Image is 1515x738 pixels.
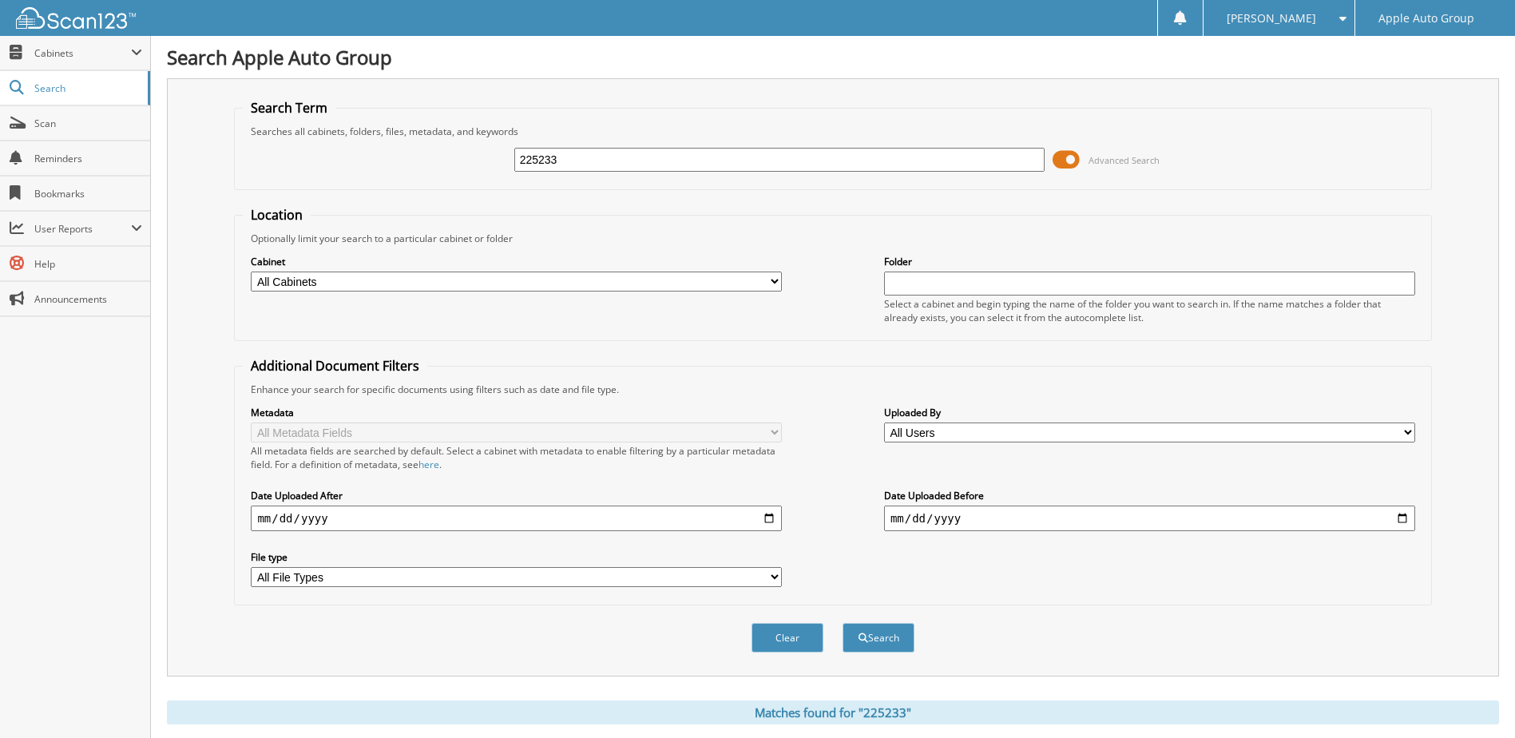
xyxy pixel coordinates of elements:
[884,489,1415,502] label: Date Uploaded Before
[243,232,1422,245] div: Optionally limit your search to a particular cabinet or folder
[34,81,140,95] span: Search
[34,46,131,60] span: Cabinets
[243,99,335,117] legend: Search Term
[243,357,427,375] legend: Additional Document Filters
[243,125,1422,138] div: Searches all cabinets, folders, files, metadata, and keywords
[884,406,1415,419] label: Uploaded By
[1227,14,1316,23] span: [PERSON_NAME]
[884,297,1415,324] div: Select a cabinet and begin typing the name of the folder you want to search in. If the name match...
[243,383,1422,396] div: Enhance your search for specific documents using filters such as date and file type.
[34,117,142,130] span: Scan
[251,255,782,268] label: Cabinet
[884,255,1415,268] label: Folder
[16,7,136,29] img: scan123-logo-white.svg
[251,406,782,419] label: Metadata
[34,292,142,306] span: Announcements
[34,222,131,236] span: User Reports
[1378,14,1474,23] span: Apple Auto Group
[167,700,1499,724] div: Matches found for "225233"
[34,257,142,271] span: Help
[884,506,1415,531] input: end
[752,623,823,653] button: Clear
[1089,154,1160,166] span: Advanced Search
[843,623,914,653] button: Search
[243,206,311,224] legend: Location
[34,152,142,165] span: Reminders
[251,444,782,471] div: All metadata fields are searched by default. Select a cabinet with metadata to enable filtering b...
[251,489,782,502] label: Date Uploaded After
[251,506,782,531] input: start
[418,458,439,471] a: here
[34,187,142,200] span: Bookmarks
[167,44,1499,70] h1: Search Apple Auto Group
[251,550,782,564] label: File type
